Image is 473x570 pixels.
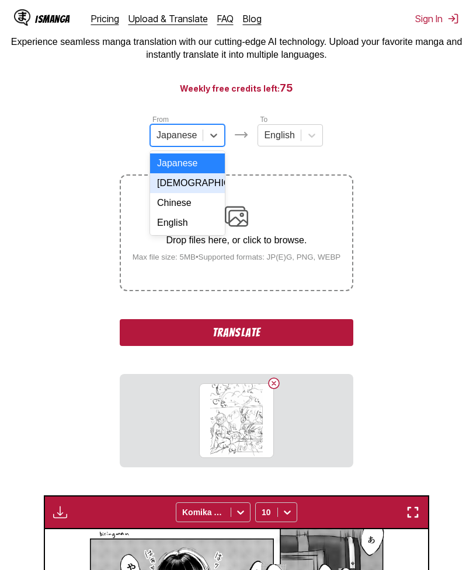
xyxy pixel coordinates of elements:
[447,13,459,25] img: Sign out
[150,173,225,193] div: [DEMOGRAPHIC_DATA]
[14,9,91,28] a: IsManga LogoIsManga
[123,235,350,246] p: Drop files here, or click to browse.
[260,116,267,124] label: To
[128,13,208,25] a: Upload & Translate
[123,253,350,261] small: Max file size: 5MB • Supported formats: JP(E)G, PNG, WEBP
[152,116,169,124] label: From
[406,505,420,519] img: Enter fullscreen
[217,13,234,25] a: FAQ
[267,376,281,390] button: Delete image
[35,13,70,25] div: IsManga
[150,193,225,213] div: Chinese
[280,82,293,94] span: 75
[150,153,225,173] div: Japanese
[120,319,353,346] button: Translate
[14,9,30,26] img: IsManga Logo
[28,81,445,95] h3: Weekly free credits left:
[234,128,248,142] img: Languages icon
[150,213,225,233] div: English
[415,13,459,25] button: Sign In
[91,13,119,25] a: Pricing
[53,505,67,519] img: Download translated images
[9,36,464,62] p: Experience seamless manga translation with our cutting-edge AI technology. Upload your favorite m...
[243,13,262,25] a: Blog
